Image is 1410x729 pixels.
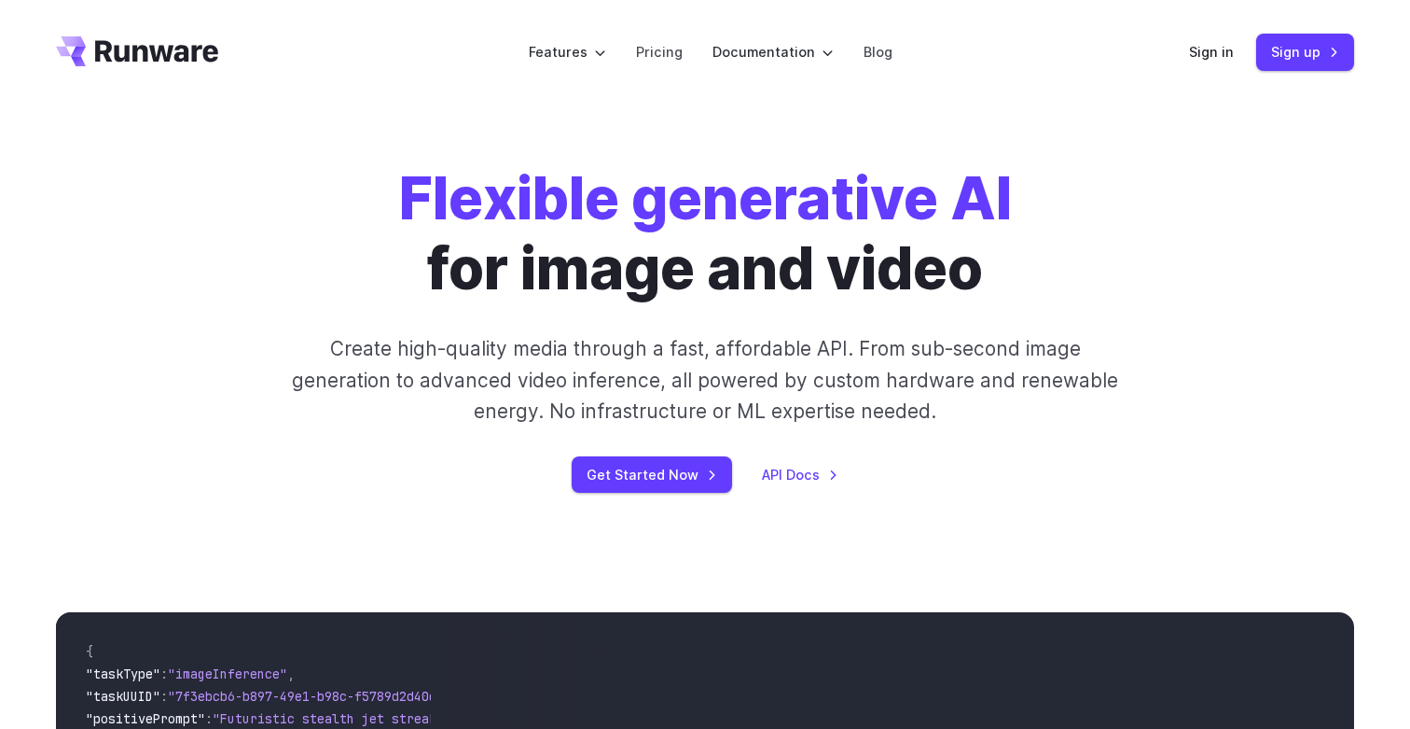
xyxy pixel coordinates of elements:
[572,456,732,493] a: Get Started Now
[399,164,1012,303] h1: for image and video
[1256,34,1354,70] a: Sign up
[56,36,218,66] a: Go to /
[399,163,1012,233] strong: Flexible generative AI
[762,464,838,485] a: API Docs
[213,710,892,727] span: "Futuristic stealth jet streaking through a neon-lit cityscape with glowing purple exhaust"
[160,688,168,705] span: :
[86,710,205,727] span: "positivePrompt"
[86,688,160,705] span: "taskUUID"
[205,710,213,727] span: :
[86,666,160,682] span: "taskType"
[636,41,683,63] a: Pricing
[1189,41,1234,63] a: Sign in
[712,41,834,63] label: Documentation
[287,666,295,682] span: ,
[168,666,287,682] span: "imageInference"
[864,41,892,63] a: Blog
[168,688,451,705] span: "7f3ebcb6-b897-49e1-b98c-f5789d2d40d7"
[290,333,1121,427] p: Create high-quality media through a fast, affordable API. From sub-second image generation to adv...
[529,41,606,63] label: Features
[86,643,93,660] span: {
[160,666,168,682] span: :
